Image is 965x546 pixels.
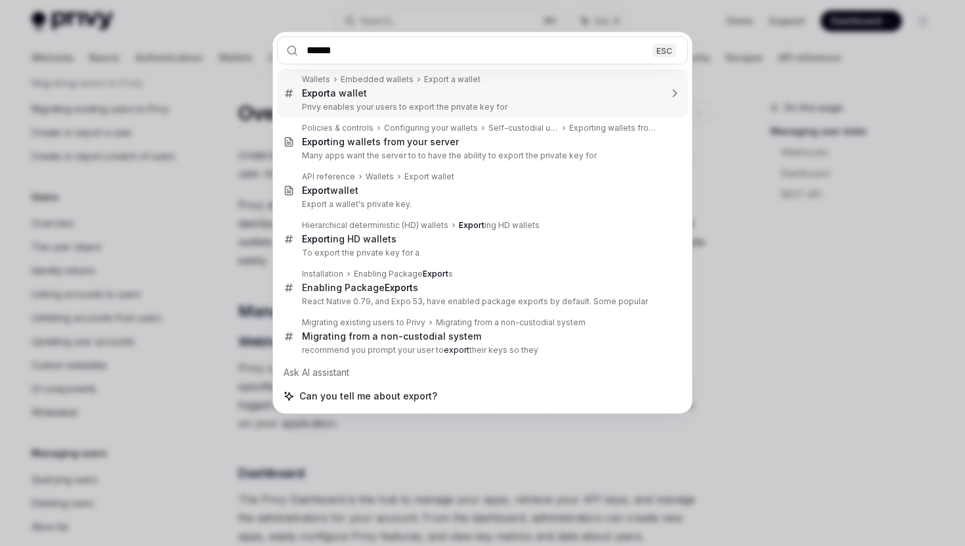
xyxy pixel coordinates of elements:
[302,269,343,279] div: Installation
[302,248,660,258] p: To export the private key for a
[302,136,330,147] b: Export
[302,87,367,99] div: a wallet
[653,43,676,57] div: ESC
[302,87,330,99] b: Export
[302,199,660,210] p: Export a wallet's private key.
[299,390,437,403] span: Can you tell me about export?
[423,269,448,279] b: Export
[384,123,478,133] div: Configuring your wallets
[459,220,540,231] div: ing HD wallets
[302,123,374,133] div: Policies & controls
[459,220,484,230] b: Export
[444,345,469,355] b: export
[302,171,355,182] div: API reference
[569,123,660,133] div: Exporting wallets from your server
[302,136,459,148] div: ing wallets from your server
[424,74,481,85] div: Export a wallet
[436,317,586,328] div: Migrating from a non-custodial system
[277,361,688,384] div: Ask AI assistant
[488,123,559,133] div: Self-custodial user wallets
[302,185,358,196] div: wallet
[366,171,394,182] div: Wallets
[302,345,660,355] p: recommend you prompt your user to their keys so they
[385,282,413,293] b: Export
[302,102,660,112] p: Privy enables your users to export the private key for
[302,296,660,307] p: React Native 0.79, and Expo 53, have enabled package exports by default. Some popular
[302,74,330,85] div: Wallets
[302,185,330,196] b: Export
[302,150,660,161] p: Many apps want the server to to have the ability to export the private key for
[302,317,425,328] div: Migrating existing users to Privy
[404,171,454,182] div: Export wallet
[302,220,448,231] div: Hierarchical deterministic (HD) wallets
[302,233,330,244] b: Export
[302,233,397,245] div: ing HD wallets
[302,282,418,294] div: Enabling Package s
[341,74,414,85] div: Embedded wallets
[354,269,453,279] div: Enabling Package s
[302,330,481,342] div: Migrating from a non-custodial system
